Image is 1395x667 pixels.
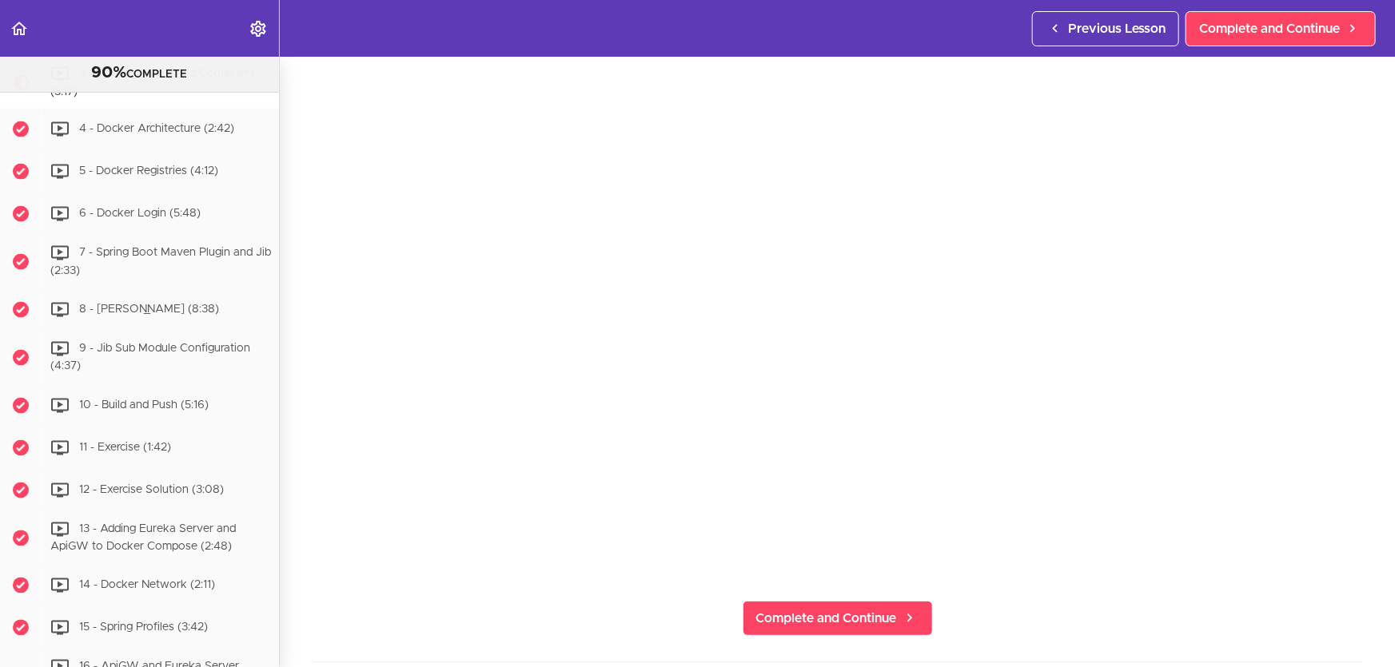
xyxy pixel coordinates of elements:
svg: Back to course curriculum [10,19,29,38]
span: 12 - Exercise Solution (3:08) [79,484,224,495]
span: 5 - Docker Registries (4:12) [79,166,218,177]
span: 10 - Build and Push (5:16) [79,399,209,411]
span: Complete and Continue [756,609,897,628]
span: 4 - Docker Architecture (2:42) [79,124,234,135]
span: 11 - Exercise (1:42) [79,442,171,453]
span: 13 - Adding Eureka Server and ApiGW to Docker Compose (2:48) [50,523,236,553]
span: 9 - Jib Sub Module Configuration (4:37) [50,343,250,372]
span: 15 - Spring Profiles (3:42) [79,622,208,633]
span: 7 - Spring Boot Maven Plugin and Jib (2:33) [50,248,271,277]
span: Previous Lesson [1068,19,1166,38]
a: Complete and Continue [743,601,933,636]
span: 3 - Docker Images and Containers (3:17) [50,68,255,97]
span: 14 - Docker Network (2:11) [79,580,215,591]
span: 90% [92,65,127,81]
a: Complete and Continue [1186,11,1376,46]
span: Complete and Continue [1199,19,1340,38]
div: COMPLETE [20,63,259,84]
span: 8 - [PERSON_NAME] (8:38) [79,304,219,315]
a: Previous Lesson [1032,11,1179,46]
span: 6 - Docker Login (5:48) [79,208,201,220]
svg: Settings Menu [249,19,268,38]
